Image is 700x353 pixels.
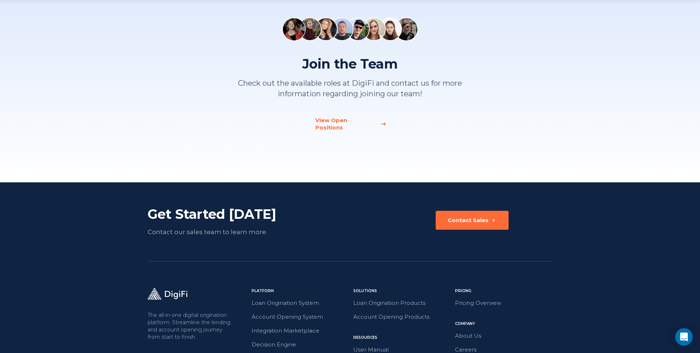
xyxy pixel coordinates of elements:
img: avatar 3 [314,18,338,41]
p: The all-in-one digital origination platform. Streamline the lending and account opening journey f... [148,311,232,341]
a: Account Opening System [252,312,349,322]
img: avatar 2 [298,18,322,41]
img: avatar 8 [394,18,418,41]
a: About Us [455,331,552,341]
div: Contact our sales team to learn more. [148,227,310,237]
a: Decision Engine [252,340,349,349]
p: Check out the available roles at DigiFi and contact us for more information regarding joining our... [235,78,465,99]
img: avatar 5 [346,18,370,41]
img: avatar 7 [378,18,402,41]
button: Contact Sales [436,211,509,230]
img: avatar 4 [330,18,354,41]
img: avatar 1 [282,18,306,41]
a: View Open Positions [315,117,385,131]
a: Pricing Overview [455,298,552,308]
div: Get Started [DATE] [148,206,310,222]
div: Open Intercom Messenger [675,328,693,346]
div: Platform [252,288,349,294]
div: Company [455,321,552,327]
a: Loan Origination System [252,298,349,308]
div: Solutions [353,288,451,294]
div: Contact Sales [448,217,489,224]
a: Integration Marketplace [252,326,349,335]
div: Resources [353,335,451,341]
div: View Open Positions [315,117,376,131]
img: avatar 6 [362,18,386,41]
a: Loan Origination Products [353,298,451,308]
a: Account Opening Products [353,312,451,322]
a: Contact Sales [436,211,509,237]
div: Pricing [455,288,552,294]
h2: Join the Team [235,55,465,72]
